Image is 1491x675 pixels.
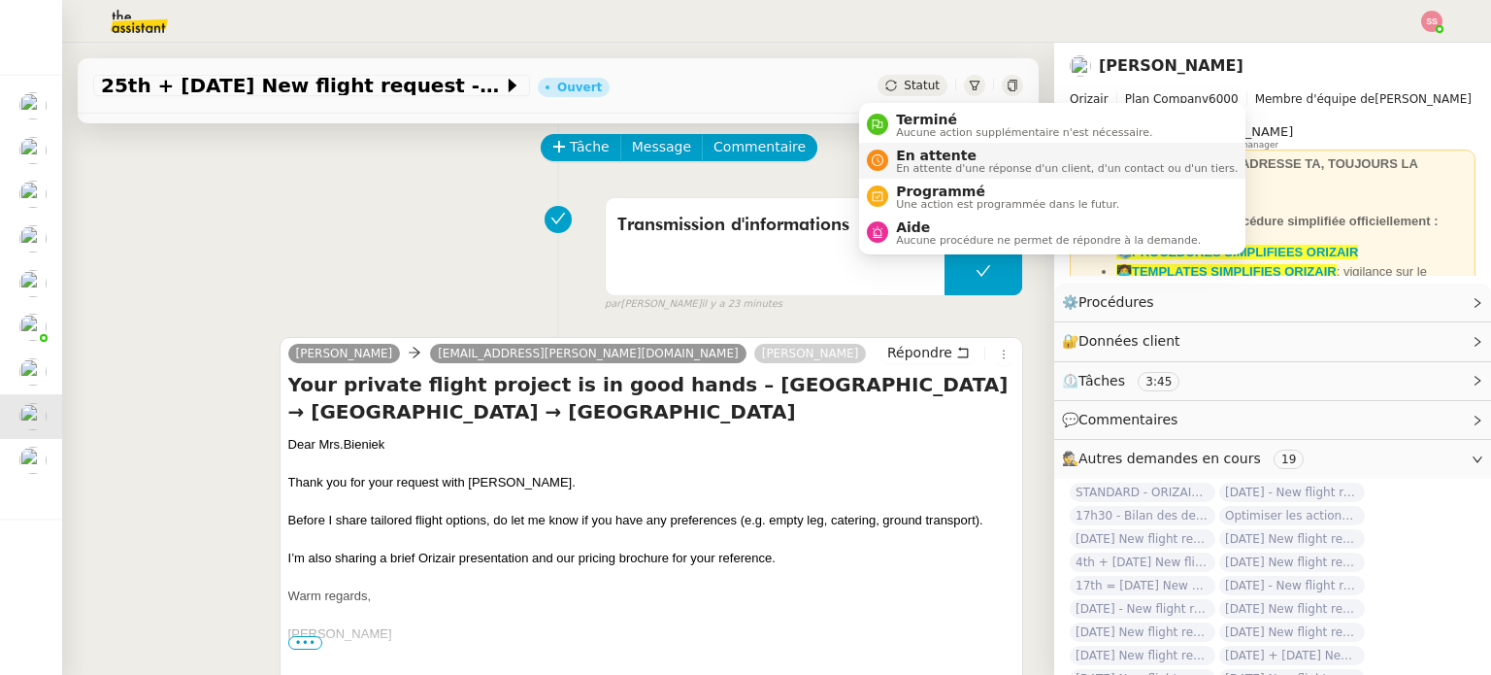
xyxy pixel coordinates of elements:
span: Optimiser les actions urgentes [1219,506,1365,525]
span: 17th = [DATE] New flight request - [PERSON_NAME] [1070,576,1215,595]
span: Membre d'équipe de [1255,92,1375,106]
strong: ❌ NE JAMAIS UTILISER L'ADRESSE TA, TOUJOURS LA ORIZAIR [1077,156,1417,190]
span: 🕵️ [1062,451,1311,466]
span: Plan Company [1125,92,1209,106]
span: [DATE] New flight request - [PERSON_NAME] [1070,646,1215,665]
span: 6000 [1209,92,1239,106]
span: 25th + [DATE] New flight request - [PERSON_NAME] [101,76,503,95]
span: 4th + [DATE] New flight request - [PERSON_NAME] [1070,553,1215,572]
span: ⏲️ [1062,373,1196,388]
span: Autres demandes en cours [1078,451,1261,466]
span: Tâche [570,136,610,158]
span: Orizair [1070,92,1109,106]
div: 🕵️Autres demandes en cours 19 [1054,440,1491,478]
img: users%2FW4OQjB9BRtYK2an7yusO0WsYLsD3%2Favatar%2F28027066-518b-424c-8476-65f2e549ac29 [19,225,47,253]
span: ••• [288,636,323,650]
a: 👩‍💻TEMPLATES SIMPLIFIES ORIZAIR [1116,264,1337,279]
span: Commentaires [1078,412,1177,427]
span: I’m also sharing a brief Orizair presentation and our pricing brochure for your reference. [288,551,776,565]
span: [DATE] - New flight request - [PERSON_NAME] [1070,599,1215,619]
span: Programmé [896,184,1119,199]
span: par [605,296,621,313]
div: Ouvert [557,82,602,93]
a: [PERSON_NAME] [288,345,401,362]
button: Répondre [880,342,977,363]
span: [DATE] New flight request - [PERSON_NAME] [1219,599,1365,619]
span: Aucune procédure ne permet de répondre à la demande. [896,235,1201,246]
img: users%2FXPWOVq8PDVf5nBVhDcXguS2COHE3%2Favatar%2F3f89dc26-16aa-490f-9632-b2fdcfc735a1 [19,447,47,474]
nz-tag: 3:45 [1138,372,1179,391]
span: Statut [904,79,940,92]
span: 17h30 - Bilan des demandes de la journée : en cours et restant à traiter - 22 août 2025 [1070,506,1215,525]
img: users%2FC9SBsJ0duuaSgpQFj5LgoEX8n0o2%2Favatar%2Fec9d51b8-9413-4189-adfb-7be4d8c96a3c [1070,55,1091,77]
img: users%2FCk7ZD5ubFNWivK6gJdIkoi2SB5d2%2Favatar%2F3f84dbb7-4157-4842-a987-fca65a8b7a9a [19,92,47,119]
span: [DATE] New flight request - [PERSON_NAME] [1219,553,1365,572]
button: Message [620,134,703,161]
span: Thank you for your request with [PERSON_NAME]. [288,475,576,489]
img: users%2FW4OQjB9BRtYK2an7yusO0WsYLsD3%2Favatar%2F28027066-518b-424c-8476-65f2e549ac29 [19,181,47,208]
small: [PERSON_NAME] [605,296,782,313]
a: [PERSON_NAME] [754,345,867,362]
h4: Your private flight project is in good hands – [GEOGRAPHIC_DATA] → [GEOGRAPHIC_DATA] → [GEOGRAPHI... [288,371,1014,425]
div: ⚙️Procédures [1054,284,1491,321]
span: Données client [1078,333,1180,349]
img: users%2FW4OQjB9BRtYK2an7yusO0WsYLsD3%2Favatar%2F28027066-518b-424c-8476-65f2e549ac29 [19,358,47,386]
span: [PERSON_NAME] [288,626,392,641]
span: [PERSON_NAME] [1070,89,1475,109]
span: Before I share tailored flight options, do let me know if you have any preferences (e.g. empty le... [288,513,983,527]
span: En attente d'une réponse d'un client, d'un contact ou d'un tiers. [896,163,1238,174]
span: [DATE] New flight request - [PERSON_NAME] [1070,529,1215,549]
span: Une action est programmée dans le futur. [896,199,1119,210]
img: users%2FoFdbodQ3TgNoWt9kP3GXAs5oaCq1%2Favatar%2Fprofile-pic.png [19,314,47,341]
span: [EMAIL_ADDRESS][PERSON_NAME][DOMAIN_NAME] [438,347,739,360]
img: users%2FSoHiyPZ6lTh48rkksBJmVXB4Fxh1%2Favatar%2F784cdfc3-6442-45b8-8ed3-42f1cc9271a4 [19,137,47,164]
span: Répondre [887,343,952,362]
div: 🔐Données client [1054,322,1491,360]
button: Tâche [541,134,621,161]
span: [DATE] - New flight request - [PERSON_NAME] [1219,483,1365,502]
span: [DATE] + [DATE] New flight request - [PERSON_NAME] [1219,646,1365,665]
span: Procédures [1078,294,1154,310]
img: users%2FW4OQjB9BRtYK2an7yusO0WsYLsD3%2Favatar%2F28027066-518b-424c-8476-65f2e549ac29 [19,270,47,297]
button: Commentaire [702,134,817,161]
span: En attente [896,148,1238,163]
div: ⏲️Tâches 3:45 [1054,362,1491,400]
span: [DATE] New flight request - [PERSON_NAME] [1070,623,1215,642]
span: STANDARD - ORIZAIR - août 2025 [1070,483,1215,502]
li: : vigilance sur le dashboard utiliser uniquement les templates avec ✈️Orizair pour éviter les con... [1116,262,1468,320]
strong: ⚠️ 09/07 : on passe à la procédure simplifiée officiellement : [1077,214,1438,228]
span: 💬 [1062,412,1186,427]
a: [PERSON_NAME] [1099,56,1243,75]
nz-tag: 19 [1274,450,1304,469]
span: Tâches [1078,373,1125,388]
span: ⚙️ [1062,291,1163,314]
span: [DATE] - New flight request - [PERSON_NAME] [1219,576,1365,595]
span: Warm regards, [288,589,371,603]
span: Terminé [896,112,1152,127]
span: Aucune action supplémentaire n'est nécessaire. [896,127,1152,138]
span: Message [632,136,691,158]
span: Aide [896,219,1201,235]
span: [DATE] New flight request - [PERSON_NAME] [1219,529,1365,549]
span: [DATE] New flight request - [PERSON_NAME] [1219,623,1365,642]
div: Dear Mrs.Bieniek [288,435,1014,455]
span: il y a 23 minutes [702,296,783,313]
img: users%2FC9SBsJ0duuaSgpQFj5LgoEX8n0o2%2Favatar%2Fec9d51b8-9413-4189-adfb-7be4d8c96a3c [19,403,47,430]
div: 💬Commentaires [1054,401,1491,439]
span: Transmission d'informations [617,211,933,240]
span: 🔐 [1062,330,1188,353]
span: Commentaire [713,136,806,158]
img: svg [1421,11,1442,32]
